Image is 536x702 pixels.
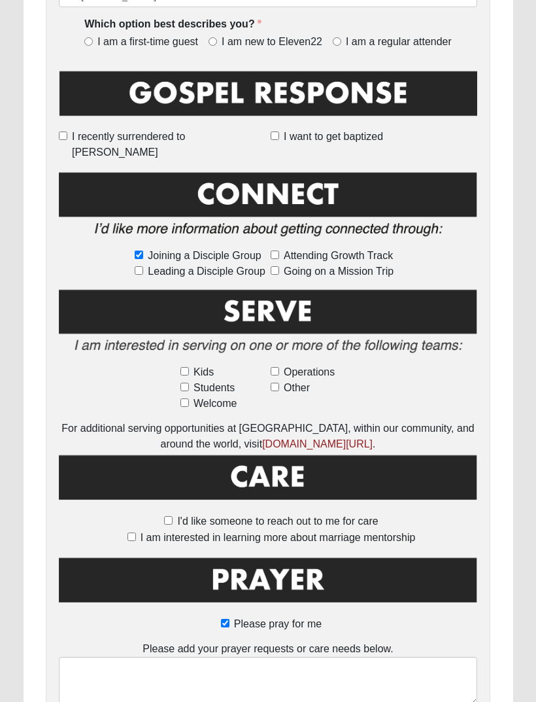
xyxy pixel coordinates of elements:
[84,37,93,46] input: I am a first-time guest
[333,37,341,46] input: I am a regular attender
[59,69,477,127] img: GospelResponseBLK.png
[59,132,67,140] input: I recently surrendered to [PERSON_NAME]
[221,619,229,627] input: Please pray for me
[72,129,265,160] span: I recently surrendered to [PERSON_NAME]
[127,533,136,541] input: I am interested in learning more about marriage mentorship
[271,251,279,259] input: Attending Growth Track
[180,383,189,391] input: Students
[148,248,261,264] span: Joining a Disciple Group
[193,364,214,380] span: Kids
[284,364,335,380] span: Operations
[177,516,378,527] span: I'd like someone to reach out to me for care
[135,266,143,275] input: Leading a Disciple Group
[141,532,416,543] span: I am interested in learning more about marriage mentorship
[209,37,217,46] input: I am new to Eleven22
[284,264,394,279] span: Going on a Mission Trip
[234,618,322,629] span: Please pray for me
[271,266,279,275] input: Going on a Mission Trip
[135,251,143,259] input: Joining a Disciple Group
[222,35,322,50] span: I am new to Eleven22
[59,287,477,362] img: Serve2.png
[180,398,189,407] input: Welcome
[148,264,265,279] span: Leading a Disciple Group
[59,452,477,511] img: Care.png
[271,383,279,391] input: Other
[262,438,373,449] a: [DOMAIN_NAME][URL]
[271,132,279,140] input: I want to get baptized
[59,169,477,245] img: Connect.png
[284,248,393,264] span: Attending Growth Track
[97,35,198,50] span: I am a first-time guest
[59,555,477,614] img: Prayer.png
[284,129,383,145] span: I want to get baptized
[284,380,310,396] span: Other
[164,516,173,525] input: I'd like someone to reach out to me for care
[193,380,235,396] span: Students
[180,367,189,376] input: Kids
[346,35,452,50] span: I am a regular attender
[271,367,279,376] input: Operations
[59,421,477,452] div: For additional serving opportunities at [GEOGRAPHIC_DATA], within our community, and around the w...
[193,396,237,412] span: Welcome
[84,17,261,32] label: Which option best describes you?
